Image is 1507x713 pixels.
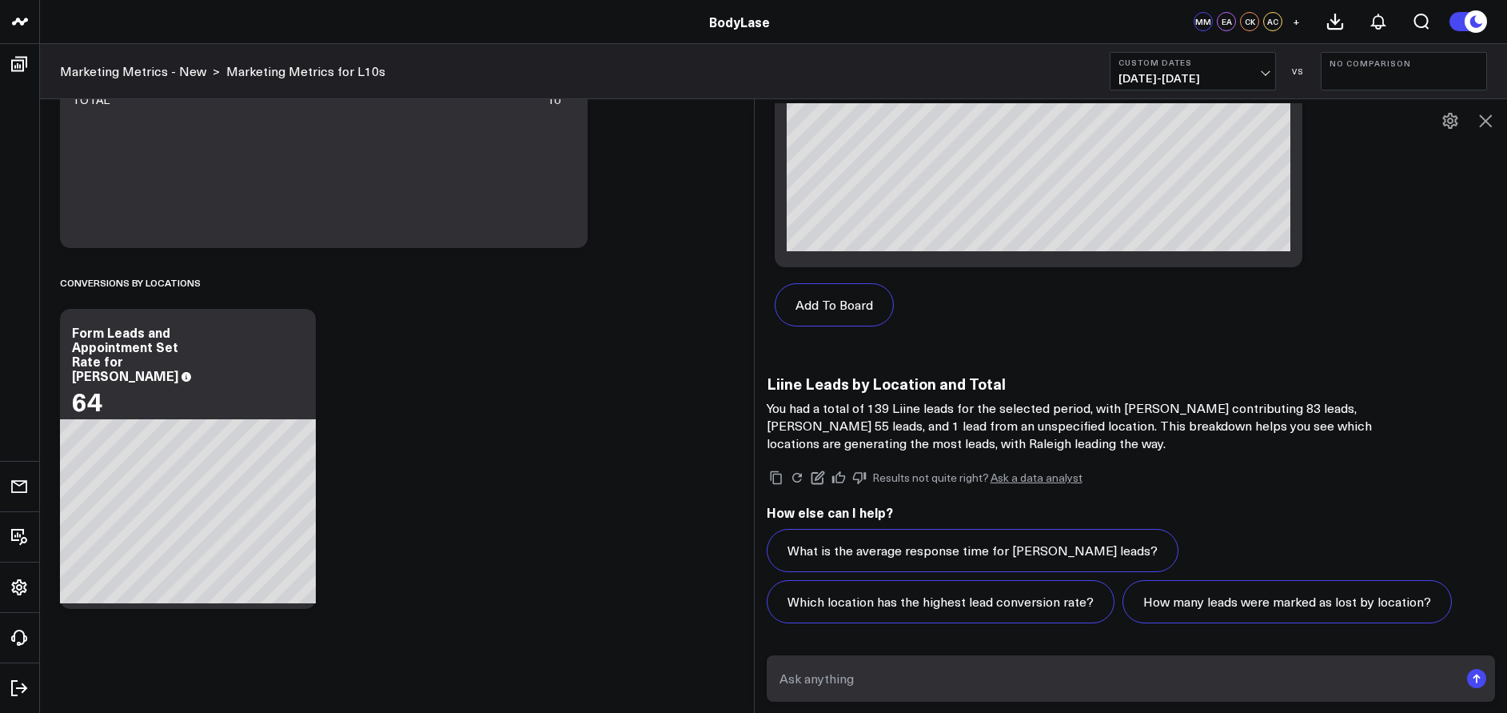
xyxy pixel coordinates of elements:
div: CK [1240,12,1259,31]
button: How many leads were marked as lost by location? [1122,580,1452,623]
a: BodyLase [709,13,770,30]
a: Marketing Metrics for L10s [226,62,385,80]
div: 64 [72,387,102,415]
div: EA [1217,12,1236,31]
span: + [1293,16,1300,27]
h3: Liine Leads by Location and Total [767,375,1406,392]
div: 10 [548,92,560,108]
div: VS [1284,66,1313,76]
div: TOTAL [72,92,110,108]
button: Which location has the highest lead conversion rate? [767,580,1114,623]
div: Conversions by locations [60,264,201,301]
div: AC [1263,12,1282,31]
button: + [1286,12,1306,31]
div: Form Leads and Appointment Set Rate for [PERSON_NAME] [72,323,178,384]
button: No Comparison [1321,52,1487,90]
button: Custom Dates[DATE]-[DATE] [1110,52,1276,90]
span: [DATE] - [DATE] [1118,72,1267,85]
h2: How else can I help? [767,503,1496,521]
div: MM [1194,12,1213,31]
span: Results not quite right? [872,470,989,485]
button: What is the average response time for [PERSON_NAME] leads? [767,529,1178,572]
input: Ask anything [775,664,1460,693]
button: Copy [767,468,786,487]
p: You had a total of 139 Liine leads for the selected period, with [PERSON_NAME] contributing 83 le... [767,399,1406,452]
a: Marketing Metrics - New [60,62,206,80]
a: Ask a data analyst [991,472,1082,483]
div: > [60,62,220,80]
button: Add To Board [775,283,894,326]
b: Custom Dates [1118,58,1267,67]
b: No Comparison [1330,58,1478,68]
